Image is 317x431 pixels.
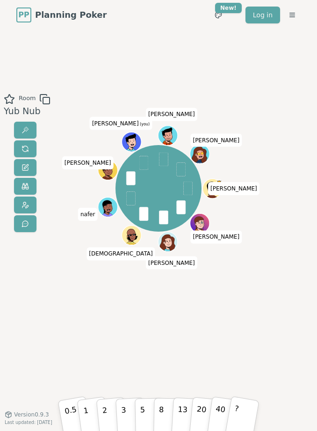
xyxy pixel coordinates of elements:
span: Click to change your name [78,208,98,221]
span: PP [18,9,29,21]
button: Change avatar [14,197,36,213]
a: Log in [245,7,280,23]
span: Planning Poker [35,8,107,22]
a: PPPlanning Poker [16,7,107,22]
button: Reveal votes [14,122,36,139]
button: Watch only [14,178,36,195]
button: Reset votes [14,140,36,157]
button: New! [210,7,227,23]
span: Click to change your name [146,256,197,269]
span: Room [19,94,36,105]
span: Last updated: [DATE] [5,420,52,425]
button: Change name [14,159,36,176]
span: Click to change your name [146,108,197,121]
span: Click to change your name [62,156,114,169]
span: Click to change your name [190,133,242,146]
button: Version0.9.3 [5,411,49,418]
span: Jon is the host [216,179,221,184]
span: Click to change your name [86,247,155,260]
span: Click to change your name [190,230,242,243]
span: Click to change your name [208,182,259,195]
div: New! [215,3,242,13]
div: Yub Nub [4,105,50,118]
span: (you) [139,122,150,126]
button: Click to change your avatar [122,132,141,151]
span: Version 0.9.3 [14,411,49,418]
span: Click to change your name [90,117,152,130]
button: Send feedback [14,215,36,232]
button: Add as favourite [4,94,15,105]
